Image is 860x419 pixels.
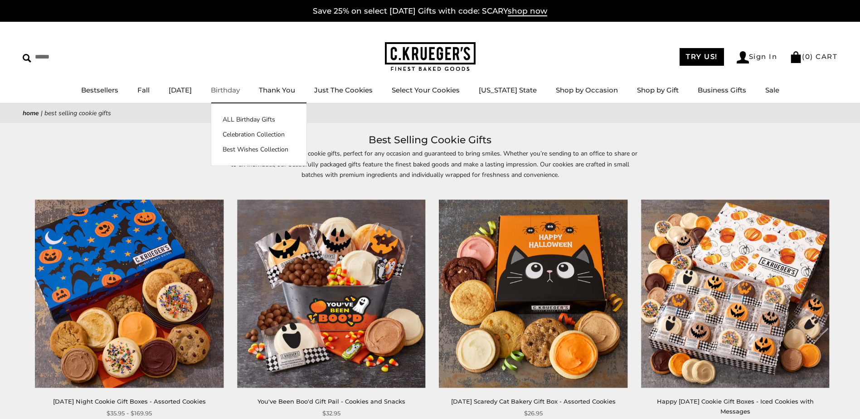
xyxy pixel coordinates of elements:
[313,6,547,16] a: Save 25% on select [DATE] Gifts with code: SCARYshop now
[35,200,224,388] img: Halloween Night Cookie Gift Boxes - Assorted Cookies
[211,130,306,139] a: Celebration Collection
[259,86,295,94] a: Thank You
[556,86,618,94] a: Shop by Occasion
[392,86,460,94] a: Select Your Cookies
[81,86,118,94] a: Bestsellers
[680,48,724,66] a: TRY US!
[137,86,150,94] a: Fall
[805,52,811,61] span: 0
[479,86,537,94] a: [US_STATE] State
[7,385,94,412] iframe: Sign Up via Text for Offers
[737,51,749,63] img: Account
[385,42,476,72] img: C.KRUEGER'S
[44,109,111,117] span: Best Selling Cookie Gifts
[36,132,824,148] h1: Best Selling Cookie Gifts
[524,409,543,418] span: $26.95
[637,86,679,94] a: Shop by Gift
[737,51,777,63] a: Sign In
[790,52,837,61] a: (0) CART
[237,200,426,388] img: You've Been Boo'd Gift Pail - Cookies and Snacks
[41,109,43,117] span: |
[222,148,639,190] p: Choose from our best-selling cookie gifts, perfect for any occasion and guaranteed to bring smile...
[211,145,306,154] a: Best Wishes Collection
[23,109,39,117] a: Home
[322,409,340,418] span: $32.95
[314,86,373,94] a: Just The Cookies
[790,51,802,63] img: Bag
[211,115,306,124] a: ALL Birthday Gifts
[765,86,779,94] a: Sale
[657,398,814,414] a: Happy [DATE] Cookie Gift Boxes - Iced Cookies with Messages
[698,86,746,94] a: Business Gifts
[258,398,405,405] a: You've Been Boo'd Gift Pail - Cookies and Snacks
[23,108,837,118] nav: breadcrumbs
[23,50,131,64] input: Search
[451,398,616,405] a: [DATE] Scaredy Cat Bakery Gift Box - Assorted Cookies
[53,398,206,405] a: [DATE] Night Cookie Gift Boxes - Assorted Cookies
[508,6,547,16] span: shop now
[169,86,192,94] a: [DATE]
[107,409,152,418] span: $35.95 - $169.95
[23,54,31,63] img: Search
[439,200,627,388] img: Halloween Scaredy Cat Bakery Gift Box - Assorted Cookies
[211,86,240,94] a: Birthday
[641,200,830,388] img: Happy Halloween Cookie Gift Boxes - Iced Cookies with Messages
